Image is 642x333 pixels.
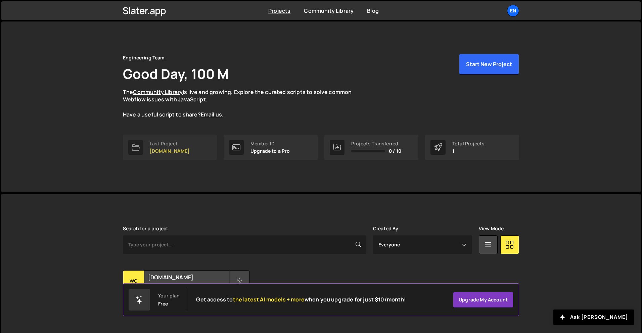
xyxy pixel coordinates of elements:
[123,271,144,292] div: wo
[123,88,365,118] p: The is live and growing. Explore the curated scripts to solve common Webflow issues with JavaScri...
[123,235,366,254] input: Type your project...
[123,54,165,62] div: Engineering Team
[250,148,290,154] p: Upgrade to a Pro
[250,141,290,146] div: Member ID
[201,111,222,118] a: Email us
[351,141,401,146] div: Projects Transferred
[367,7,379,14] a: Blog
[479,226,504,231] label: View Mode
[150,148,189,154] p: [DOMAIN_NAME]
[123,135,217,160] a: Last Project [DOMAIN_NAME]
[148,283,229,288] small: Created by 100 M
[553,310,634,325] button: Ask [PERSON_NAME]
[133,88,183,96] a: Community Library
[304,7,354,14] a: Community Library
[452,148,485,154] p: 1
[196,296,406,303] h2: Get access to when you upgrade for just $10/month!
[453,292,513,308] a: Upgrade my account
[459,54,519,75] button: Start New Project
[268,7,290,14] a: Projects
[158,293,180,298] div: Your plan
[150,141,189,146] div: Last Project
[123,64,229,83] h1: Good Day, 100 M
[123,270,249,312] a: wo [DOMAIN_NAME] Created by 100 M 8 pages, last updated by 100 M [DATE]
[373,226,399,231] label: Created By
[123,226,168,231] label: Search for a project
[389,148,401,154] span: 0 / 10
[158,301,168,306] div: Free
[148,274,229,281] h2: [DOMAIN_NAME]
[233,296,305,303] span: the latest AI models + more
[507,5,519,17] a: En
[452,141,485,146] div: Total Projects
